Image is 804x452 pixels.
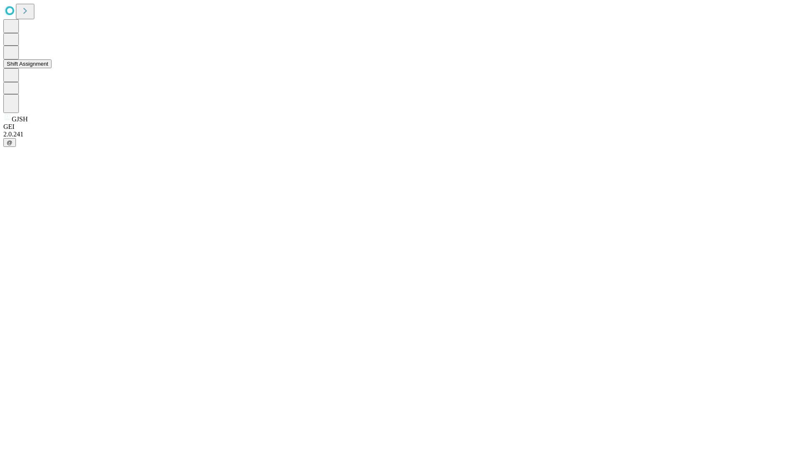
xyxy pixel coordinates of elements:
button: Shift Assignment [3,59,52,68]
button: @ [3,138,16,147]
span: GJSH [12,116,28,123]
span: @ [7,139,13,146]
div: GEI [3,123,801,131]
div: 2.0.241 [3,131,801,138]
